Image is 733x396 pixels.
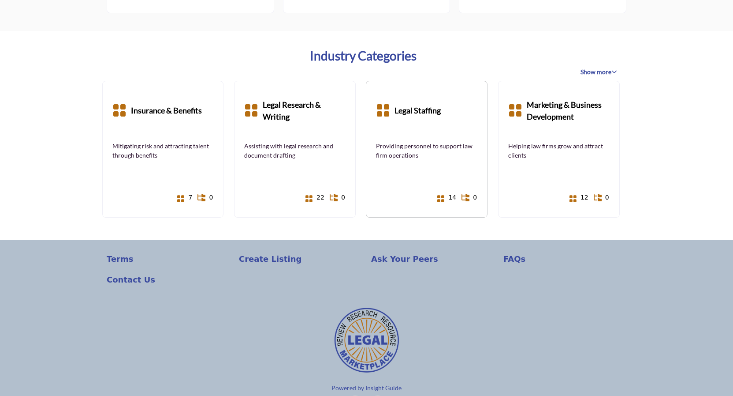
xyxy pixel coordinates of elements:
[131,91,202,131] a: Insurance & Benefits
[605,193,609,202] span: 0
[580,193,588,202] span: 12
[580,68,617,76] span: Show more
[330,194,338,201] i: Show All 0 Sub-Categories
[177,195,185,203] i: Show All 7 Suppliers
[305,195,313,203] i: Show All 22 Suppliers
[112,141,214,160] a: Mitigating risk and attracting talent through benefits
[316,193,324,202] span: 22
[244,141,346,160] a: Assisting with legal research and document drafting
[177,190,193,205] a: 7
[573,190,589,205] a: 12
[437,195,445,203] i: Show All 14 Suppliers
[462,190,477,205] a: 0
[371,253,494,265] a: Ask Your Peers
[263,91,346,131] a: Legal Research & Writing
[394,91,441,131] a: Legal Staffing
[209,193,213,202] span: 0
[239,253,362,265] a: Create Listing
[441,190,457,205] a: 14
[198,190,213,205] a: 0
[331,384,402,392] a: Powered by Insight Guide
[461,194,469,201] i: Show All 0 Sub-Categories
[569,195,577,203] i: Show All 12 Suppliers
[508,141,610,160] a: Helping law firms grow and attract clients
[197,194,205,201] i: Show All 0 Sub-Categories
[341,193,345,202] span: 0
[527,91,610,131] a: Marketing & Business Development
[327,303,406,378] img: No Site Logo
[594,194,602,201] i: Show All 0 Sub-Categories
[473,193,477,202] span: 0
[448,193,456,202] span: 14
[310,49,417,64] a: Industry Categories
[107,253,230,265] a: Terms
[107,274,230,286] a: Contact Us
[188,193,192,202] span: 7
[330,190,346,205] a: 0
[309,190,325,205] a: 22
[376,141,477,160] a: Providing personnel to support law firm operations
[503,253,626,265] a: FAQs
[594,190,610,205] a: 0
